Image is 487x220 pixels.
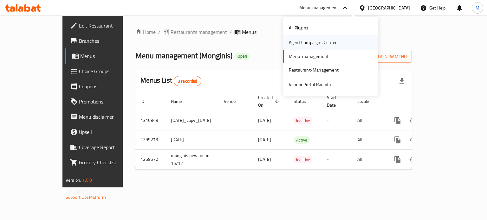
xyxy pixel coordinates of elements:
[294,97,314,105] span: Status
[65,79,144,94] a: Coupons
[158,28,160,36] li: /
[299,4,338,12] div: Menu-management
[80,52,139,60] span: Menus
[65,33,144,48] a: Branches
[66,187,95,195] span: Get support on:
[352,149,385,169] td: All
[294,156,313,163] span: Inactive
[352,111,385,130] td: All
[394,73,409,89] div: Export file
[166,111,219,130] td: [DATE]_copy_[DATE]
[385,92,456,111] th: Actions
[294,136,310,144] div: Active
[65,94,144,109] a: Promotions
[65,155,144,170] a: Grocery Checklist
[405,132,420,148] button: Change Status
[258,135,271,144] span: [DATE]
[135,92,456,170] table: enhanced table
[171,28,227,36] span: Restaurants management
[230,28,232,36] li: /
[65,48,144,64] a: Menus
[390,152,405,167] button: more
[405,113,420,128] button: Change Status
[166,130,219,149] td: [DATE]
[65,124,144,140] a: Upsell
[174,76,201,86] div: Total records count
[79,83,139,90] span: Coupons
[322,149,352,169] td: -
[235,53,250,59] span: Open
[258,94,281,109] span: Created On
[352,130,385,149] td: All
[327,94,345,109] span: Start Date
[135,111,166,130] td: 1316843
[135,130,166,149] td: 1299279
[140,97,153,105] span: ID
[368,4,410,11] div: [GEOGRAPHIC_DATA]
[79,22,139,29] span: Edit Restaurant
[289,39,337,46] div: Agent Campaigns Center
[140,76,201,86] h2: Menus List
[405,152,420,167] button: Change Status
[79,159,139,166] span: Grocery Checklist
[65,140,144,155] a: Coverage Report
[79,113,139,121] span: Menu disclaimer
[82,176,92,184] span: 1.0.0
[294,136,310,144] span: Active
[322,111,352,130] td: -
[65,109,144,124] a: Menu disclaimer
[363,51,412,63] button: Add New Menu
[390,132,405,148] button: more
[79,98,139,105] span: Promotions
[135,28,156,36] a: Home
[357,97,377,105] span: Locale
[135,28,412,36] nav: breadcrumb
[174,78,201,84] span: 3 record(s)
[65,64,144,79] a: Choice Groups
[322,130,352,149] td: -
[65,18,144,33] a: Edit Restaurant
[289,24,308,31] div: All Plugins
[289,66,339,73] div: Restaurant-Management
[79,128,139,136] span: Upsell
[258,116,271,124] span: [DATE]
[79,143,139,151] span: Coverage Report
[224,97,245,105] span: Vendor
[166,149,219,169] td: monginis new menu 15/12
[368,53,407,61] span: Add New Menu
[135,149,166,169] td: 1268572
[258,155,271,163] span: [DATE]
[476,4,479,11] span: M
[135,48,232,63] span: Menu management ( Monginis )
[66,193,106,201] a: Support.OpsPlatform
[171,97,190,105] span: Name
[390,113,405,128] button: more
[294,117,313,124] span: Inactive
[289,81,331,88] div: Vendor Portal Radmin
[79,67,139,75] span: Choice Groups
[242,28,256,36] span: Menus
[66,176,81,184] span: Version:
[79,37,139,45] span: Branches
[163,28,227,36] a: Restaurants management
[235,53,250,60] div: Open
